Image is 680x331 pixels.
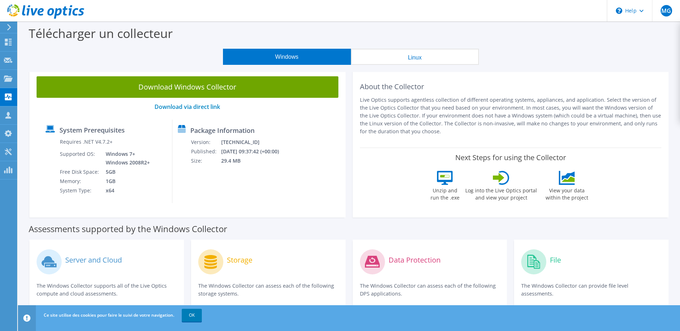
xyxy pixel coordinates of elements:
[616,8,622,14] svg: \n
[389,256,441,264] label: Data Protection
[661,5,672,16] span: MG
[521,282,661,298] p: The Windows Collector can provide file level assessments.
[100,177,151,186] td: 1GB
[60,149,100,167] td: Supported OS:
[360,96,662,135] p: Live Optics supports agentless collection of different operating systems, appliances, and applica...
[29,25,173,42] label: Télécharger un collecteur
[455,153,566,162] label: Next Steps for using the Collector
[351,49,479,65] button: Linux
[29,225,227,232] label: Assessments supported by the Windows Collector
[100,167,151,177] td: 5GB
[227,256,252,264] label: Storage
[154,103,220,111] a: Download via direct link
[37,282,177,298] p: The Windows Collector supports all of the Live Optics compute and cloud assessments.
[191,156,221,165] td: Size:
[182,309,202,322] a: OK
[190,127,255,134] label: Package Information
[541,185,593,201] label: View your data within the project
[60,186,100,195] td: System Type:
[60,167,100,177] td: Free Disk Space:
[221,147,288,156] td: [DATE] 09:37:42 (+00:00)
[360,82,662,91] h2: About the Collector
[100,149,151,167] td: Windows 7+ Windows 2008R2+
[198,282,338,298] p: The Windows Collector can assess each of the following storage systems.
[223,49,351,65] button: Windows
[60,138,113,145] label: Requires .NET V4.7.2+
[428,185,461,201] label: Unzip and run the .exe
[465,185,537,201] label: Log into the Live Optics portal and view your project
[221,138,288,147] td: [TECHNICAL_ID]
[100,186,151,195] td: x64
[191,138,221,147] td: Version:
[65,256,122,264] label: Server and Cloud
[60,126,125,134] label: System Prerequisites
[191,147,221,156] td: Published:
[221,156,288,165] td: 29.4 MB
[44,312,174,318] span: Ce site utilise des cookies pour faire le suivi de votre navigation.
[37,76,338,98] a: Download Windows Collector
[360,282,500,298] p: The Windows Collector can assess each of the following DPS applications.
[60,177,100,186] td: Memory:
[550,256,561,264] label: File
